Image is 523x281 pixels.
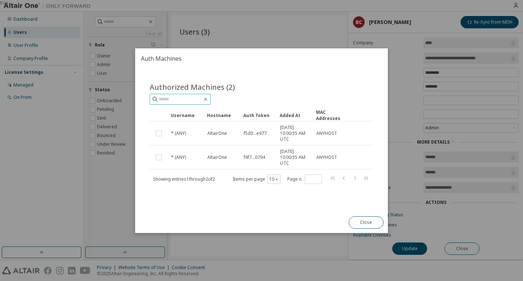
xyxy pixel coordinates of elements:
[280,149,310,166] span: [DATE] 10:00:55 AM UTC
[244,154,265,160] span: f6f7...0794
[135,48,388,69] h2: Auth Machines
[171,154,186,160] span: * (ANY)
[150,82,235,92] span: Authorized Machines (2)
[280,109,310,121] div: Added At
[171,109,201,121] div: Username
[171,131,186,136] span: * (ANY)
[316,109,346,121] div: MAC Addresses
[233,174,281,184] span: Items per page
[207,154,227,160] span: AltairOne
[349,216,384,229] button: Close
[280,125,310,142] span: [DATE] 10:00:55 AM UTC
[243,109,274,121] div: Auth Token
[153,176,215,182] span: Showing entries 1 through 2 of 2
[244,131,267,136] span: f5d3...e977
[316,154,337,160] span: ANYHOST
[316,131,337,136] span: ANYHOST
[269,176,279,182] button: 10
[287,174,322,184] span: Page n.
[207,131,227,136] span: AltairOne
[207,109,238,121] div: Hostname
